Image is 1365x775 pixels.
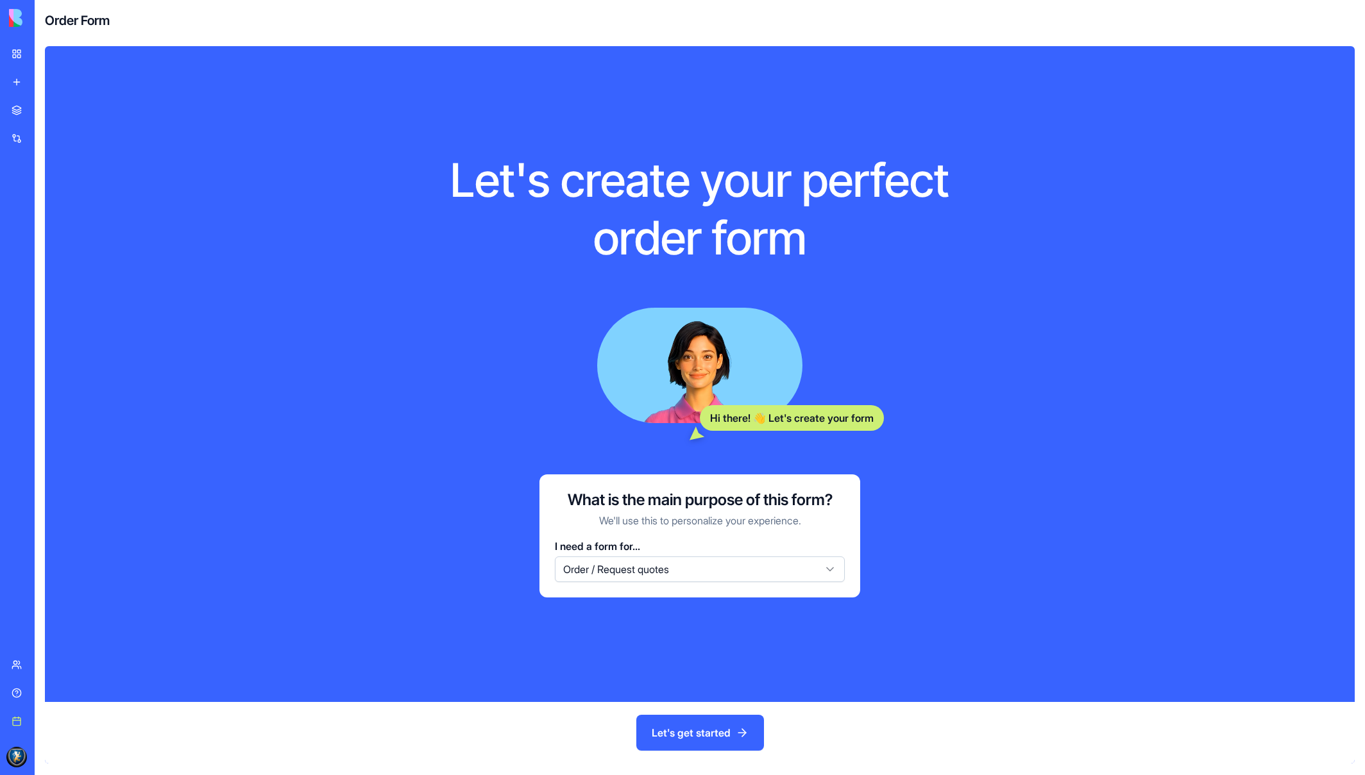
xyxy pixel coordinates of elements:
img: ACg8ocL3p0pFUZdqUQViWcwlWOGSr5oU0Op6IleqAW7oeoppM2AZpVA=s96-c [6,747,27,767]
h1: Let's create your perfect order form [412,151,987,267]
div: Hi there! 👋 Let's create your form [700,405,884,431]
h4: Order Form [45,12,110,29]
img: logo [9,9,89,27]
button: Let's get started [636,715,764,751]
p: We'll use this to personalize your experience. [599,513,801,528]
h3: What is the main purpose of this form? [568,490,833,510]
span: I need a form for... [555,540,640,553]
